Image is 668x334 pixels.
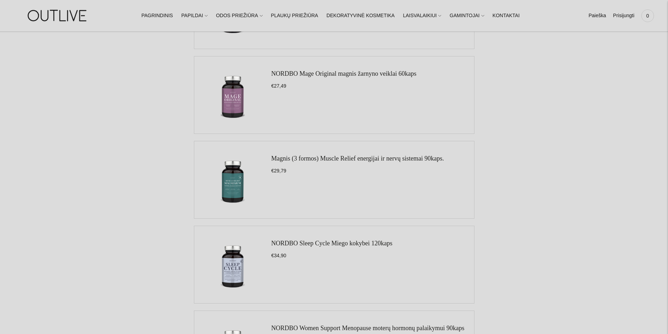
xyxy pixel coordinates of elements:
[181,8,208,23] a: PAPILDAI
[403,8,441,23] a: LAISVALAIKIUI
[271,83,286,89] span: €27,49
[613,8,634,23] a: Prisijungti
[271,325,465,332] a: NORDBO Women Support Menopause moterų hormonų palaikymui 90kaps
[271,168,286,173] span: €29,79
[493,8,520,23] a: KONTAKTAI
[216,8,263,23] a: ODOS PRIEŽIŪRA
[326,8,394,23] a: DEKORATYVINĖ KOSMETIKA
[643,11,653,21] span: 0
[271,155,444,162] a: Magnis (3 formos) Muscle Relief energijai ir nervų sistemai 90kaps.
[271,70,417,77] a: NORDBO Mage Original magnis žarnyno veiklai 60kaps
[588,8,606,23] a: Paieška
[271,253,286,258] span: €34,90
[141,8,173,23] a: PAGRINDINIS
[450,8,484,23] a: GAMINTOJAI
[271,240,392,247] a: NORDBO Sleep Cycle Miego kokybei 120kaps
[641,8,654,23] a: 0
[271,8,318,23] a: PLAUKŲ PRIEŽIŪRA
[14,4,102,28] img: OUTLIVE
